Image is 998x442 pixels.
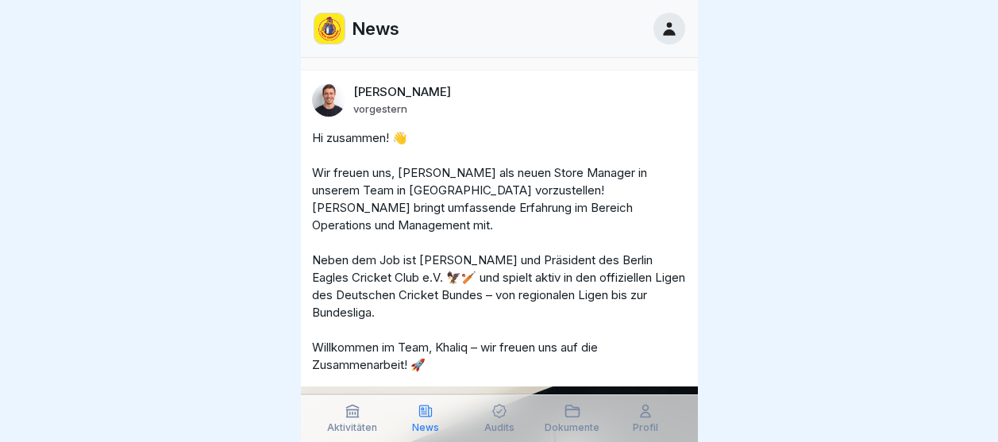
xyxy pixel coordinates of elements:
img: loco.jpg [314,13,345,44]
p: Aktivitäten [327,422,377,433]
p: Audits [484,422,514,433]
p: vorgestern [353,102,407,115]
p: [PERSON_NAME] [353,85,451,99]
p: Dokumente [545,422,599,433]
p: News [412,422,439,433]
p: Hi zusammen! 👋 Wir freuen uns, [PERSON_NAME] als neuen Store Manager in unserem Team in [GEOGRAPH... [312,129,687,374]
p: News [352,18,399,39]
p: Profil [633,422,658,433]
